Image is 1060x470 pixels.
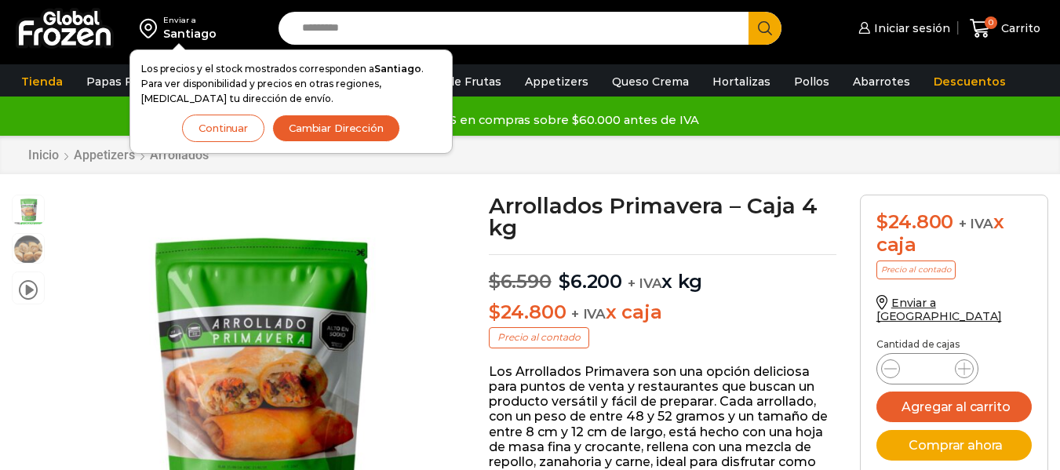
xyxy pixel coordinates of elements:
span: 0 [985,16,997,29]
div: x caja [876,211,1032,257]
a: Appetizers [517,67,596,97]
a: Pollos [786,67,837,97]
button: Continuar [182,115,264,142]
input: Product quantity [912,358,942,380]
button: Comprar ahora [876,430,1032,461]
p: Precio al contado [489,327,589,348]
nav: Breadcrumb [27,148,209,162]
button: Agregar al carrito [876,392,1032,422]
button: Search button [749,12,781,45]
a: Appetizers [73,148,136,162]
a: Tienda [13,67,71,97]
h1: Arrollados Primavera – Caja 4 kg [489,195,836,239]
a: Queso Crema [604,67,697,97]
span: arrollado primavera [13,195,44,227]
bdi: 6.200 [559,270,622,293]
a: Arrollados [149,148,209,162]
a: 0 Carrito [966,10,1044,47]
a: Inicio [27,148,60,162]
span: $ [876,210,888,233]
span: $ [489,270,501,293]
span: $ [489,301,501,323]
a: Descuentos [926,67,1014,97]
span: + IVA [571,306,606,322]
strong: Santiago [374,63,421,75]
div: Enviar a [163,15,217,26]
bdi: 6.590 [489,270,552,293]
p: Precio al contado [876,261,956,279]
p: x kg [489,254,836,293]
div: Santiago [163,26,217,42]
a: Hortalizas [705,67,778,97]
a: Abarrotes [845,67,918,97]
span: arrollado primavera [13,234,44,265]
p: Cantidad de cajas [876,339,1032,350]
p: Los precios y el stock mostrados corresponden a . Para ver disponibilidad y precios en otras regi... [141,61,441,107]
span: + IVA [628,275,662,291]
a: Papas Fritas [78,67,166,97]
a: Iniciar sesión [854,13,950,44]
button: Cambiar Dirección [272,115,400,142]
span: Iniciar sesión [870,20,950,36]
span: Carrito [997,20,1040,36]
bdi: 24.800 [489,301,566,323]
a: Pulpa de Frutas [403,67,509,97]
p: x caja [489,301,836,324]
span: $ [559,270,570,293]
a: Enviar a [GEOGRAPHIC_DATA] [876,296,1002,323]
img: address-field-icon.svg [140,15,163,42]
span: + IVA [959,216,993,231]
bdi: 24.800 [876,210,953,233]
